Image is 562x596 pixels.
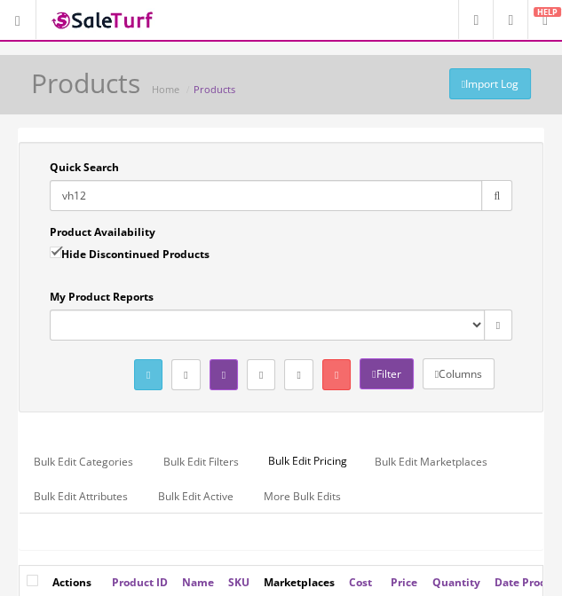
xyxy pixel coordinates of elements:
[391,575,417,590] a: Price
[50,224,155,240] label: Product Availability
[152,82,179,96] a: Home
[534,7,561,17] span: HELP
[50,247,61,258] input: Hide Discontinued Products
[149,444,253,479] a: Bulk Edit Filters
[194,82,235,96] a: Products
[249,479,355,514] a: More Bulk Edits
[423,358,495,389] a: Columns
[50,180,482,211] input: Search
[50,160,119,176] label: Quick Search
[349,575,372,590] a: Cost
[20,444,147,479] a: Bulk Edit Categories
[144,479,248,514] a: Bulk Edit Active
[360,444,502,479] a: Bulk Edit Marketplaces
[20,479,142,514] a: Bulk Edit Attributes
[432,575,480,590] a: Quantity
[50,245,210,263] label: Hide Discontinued Products
[255,444,360,478] span: Bulk Edit Pricing
[228,575,249,590] a: SKU
[360,358,413,389] a: Filter
[31,68,140,98] h1: Products
[449,68,531,99] a: Import Log
[112,575,168,590] a: Product ID
[182,575,214,590] a: Name
[50,8,156,32] img: SaleTurf
[50,289,154,305] label: My Product Reports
